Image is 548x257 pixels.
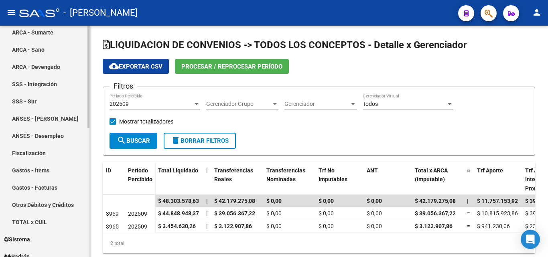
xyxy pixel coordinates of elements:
datatable-header-cell: | [203,162,211,197]
span: $ 233,64 [525,223,547,229]
span: $ 44.848.948,37 [158,210,199,217]
div: 2 total [103,233,535,253]
span: $ 0,00 [319,198,334,204]
span: $ 11.757.153,92 [477,198,518,204]
datatable-header-cell: Total Liquidado [155,162,203,197]
span: $ 10.815.923,86 [477,210,518,217]
span: | [206,210,207,217]
span: $ 0,00 [367,210,382,217]
span: Total Liquidado [158,167,198,174]
datatable-header-cell: Trf Aporte [474,162,522,197]
span: $ 0,00 [367,223,382,229]
span: Período Percibido [128,167,152,183]
span: Todos [363,101,378,107]
span: Mostrar totalizadores [119,117,173,126]
datatable-header-cell: ID [103,162,125,196]
span: $ 39.056.367,22 [415,210,456,217]
mat-icon: menu [6,8,16,17]
mat-icon: cloud_download [109,61,119,71]
span: $ 0,00 [319,223,334,229]
datatable-header-cell: = [464,162,474,197]
button: Procesar / Reprocesar período [175,59,289,74]
span: Transferencias Reales [214,167,253,183]
datatable-header-cell: Transferencias Reales [211,162,263,197]
span: $ 0,00 [319,210,334,217]
button: Borrar Filtros [164,133,236,149]
span: 3965 [106,223,119,230]
span: $ 3.122.907,86 [214,223,252,229]
span: $ 941.230,06 [477,223,510,229]
span: ID [106,167,111,174]
span: | [206,198,208,204]
span: ANT [367,167,378,174]
span: $ 42.179.275,08 [415,198,456,204]
span: Buscar [117,137,150,144]
span: Gerenciador Grupo [206,101,271,107]
span: = [467,167,470,174]
span: Trf No Imputables [319,167,347,183]
datatable-header-cell: Período Percibido [125,162,155,196]
span: - [PERSON_NAME] [63,4,138,22]
div: Open Intercom Messenger [521,230,540,249]
span: $ 48.303.578,63 [158,198,199,204]
span: $ 0,00 [266,198,282,204]
span: Exportar CSV [109,63,162,70]
span: Transferencias Nominadas [266,167,305,183]
span: $ 0,00 [266,223,282,229]
mat-icon: person [532,8,542,17]
mat-icon: delete [171,136,181,145]
span: | [467,198,469,204]
span: = [467,223,470,229]
span: $ 39.056.367,22 [214,210,255,217]
span: 202509 [128,223,147,230]
datatable-header-cell: Total x ARCA (imputable) [412,162,464,197]
span: $ 3.454.630,26 [158,223,196,229]
span: Sistema [4,235,30,244]
span: Procesar / Reprocesar período [181,63,282,70]
datatable-header-cell: ANT [363,162,412,197]
datatable-header-cell: Transferencias Nominadas [263,162,315,197]
span: Trf Aporte [477,167,503,174]
span: Total x ARCA (imputable) [415,167,448,183]
mat-icon: search [117,136,126,145]
span: 202509 [128,210,147,217]
span: | [206,223,207,229]
button: Buscar [110,133,157,149]
span: $ 3.122.907,86 [415,223,453,229]
span: $ 0,00 [266,210,282,217]
span: | [206,167,208,174]
span: 202509 [110,101,129,107]
span: $ 42.179.275,08 [214,198,255,204]
datatable-header-cell: Trf No Imputables [315,162,363,197]
span: $ 0,00 [367,198,382,204]
span: Gerenciador [284,101,349,107]
span: Borrar Filtros [171,137,229,144]
span: 3959 [106,210,119,217]
span: LIQUIDACION DE CONVENIOS -> TODOS LOS CONCEPTOS - Detalle x Gerenciador [103,39,467,51]
h3: Filtros [110,81,137,92]
span: = [467,210,470,217]
button: Exportar CSV [103,59,169,74]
